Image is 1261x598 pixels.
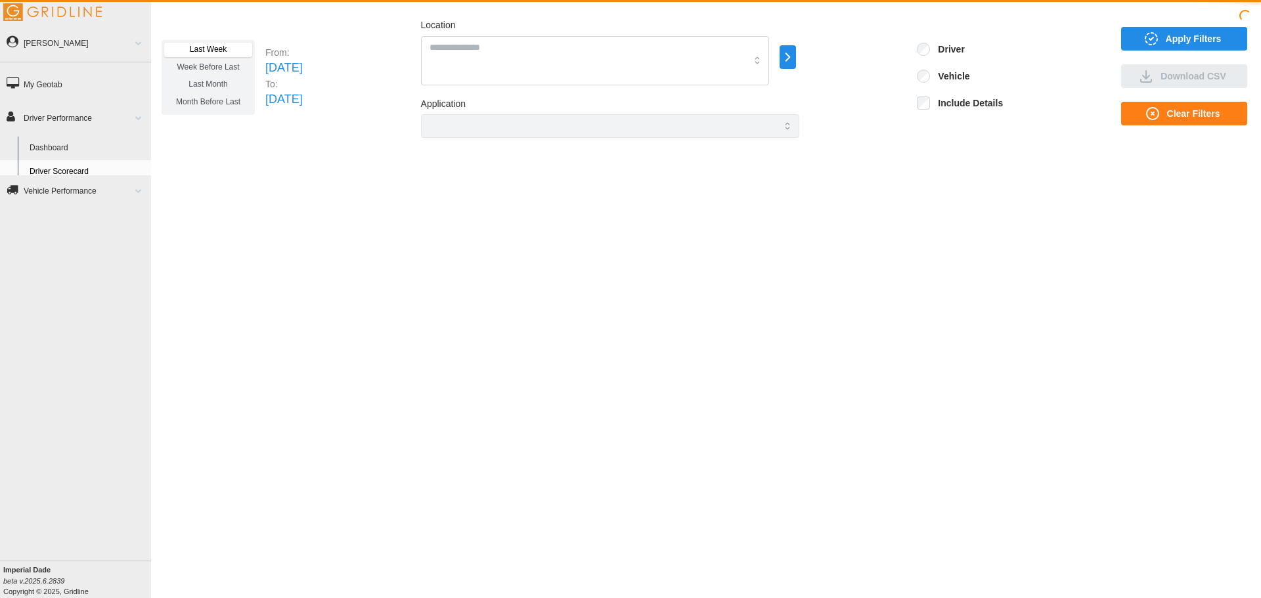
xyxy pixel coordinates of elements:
[1121,27,1247,51] button: Apply Filters
[1166,28,1222,50] span: Apply Filters
[421,18,456,33] label: Location
[930,96,1003,110] label: Include Details
[1121,64,1247,88] button: Download CSV
[3,565,151,597] div: Copyright © 2025, Gridline
[3,577,64,585] i: beta v.2025.6.2839
[421,97,466,112] label: Application
[190,45,227,54] span: Last Week
[1161,65,1226,87] span: Download CSV
[177,62,239,72] span: Week Before Last
[265,91,303,109] p: [DATE]
[930,70,969,83] label: Vehicle
[188,79,227,89] span: Last Month
[265,59,303,77] p: [DATE]
[3,3,102,21] img: Gridline
[1167,102,1220,125] span: Clear Filters
[24,137,151,160] a: Dashboard
[265,46,303,59] p: From:
[1121,102,1247,125] button: Clear Filters
[265,77,303,91] p: To:
[176,97,240,106] span: Month Before Last
[3,566,51,574] b: Imperial Dade
[930,43,964,56] label: Driver
[24,160,151,184] a: Driver Scorecard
